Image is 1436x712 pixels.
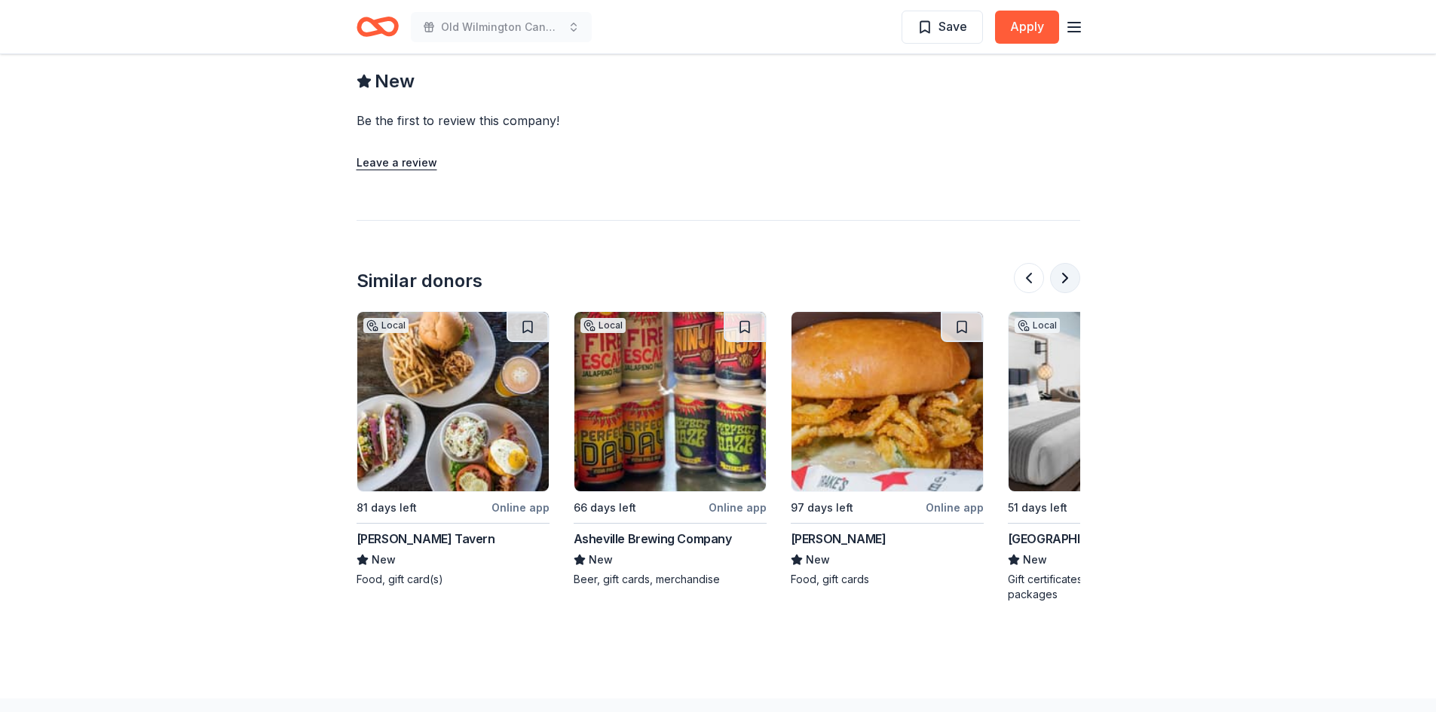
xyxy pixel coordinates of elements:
[491,498,550,517] div: Online app
[580,318,626,333] div: Local
[357,9,399,44] a: Home
[709,498,767,517] div: Online app
[357,530,495,548] div: [PERSON_NAME] Tavern
[574,499,636,517] div: 66 days left
[1008,572,1201,602] div: Gift certificates, accommodation packages
[1008,499,1067,517] div: 51 days left
[574,312,766,491] img: Image for Asheville Brewing Company
[926,498,984,517] div: Online app
[791,312,983,491] img: Image for Drake's
[441,18,562,36] span: Old Wilmington Candlelight Tour
[357,269,482,293] div: Similar donors
[411,12,592,42] button: Old Wilmington Candlelight Tour
[357,572,550,587] div: Food, gift card(s)
[806,551,830,569] span: New
[574,530,732,548] div: Asheville Brewing Company
[589,551,613,569] span: New
[902,11,983,44] button: Save
[938,17,967,36] span: Save
[375,69,415,93] span: New
[791,311,984,587] a: Image for Drake's97 days leftOnline app[PERSON_NAME]NewFood, gift cards
[1015,318,1060,333] div: Local
[357,112,742,130] div: Be the first to review this company!
[357,311,550,587] a: Image for Poe's TavernLocal81 days leftOnline app[PERSON_NAME] TavernNewFood, gift card(s)
[791,499,853,517] div: 97 days left
[372,551,396,569] span: New
[363,318,409,333] div: Local
[357,312,549,491] img: Image for Poe's Tavern
[791,572,984,587] div: Food, gift cards
[357,154,437,172] button: Leave a review
[1008,311,1201,602] a: Image for Beaufort HotelLocal51 days leftOnline app[GEOGRAPHIC_DATA]NewGift certificates, accommo...
[791,530,886,548] div: [PERSON_NAME]
[574,311,767,587] a: Image for Asheville Brewing CompanyLocal66 days leftOnline appAsheville Brewing CompanyNewBeer, g...
[995,11,1059,44] button: Apply
[1009,312,1200,491] img: Image for Beaufort Hotel
[357,499,417,517] div: 81 days left
[574,572,767,587] div: Beer, gift cards, merchandise
[1023,551,1047,569] span: New
[1008,530,1131,548] div: [GEOGRAPHIC_DATA]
